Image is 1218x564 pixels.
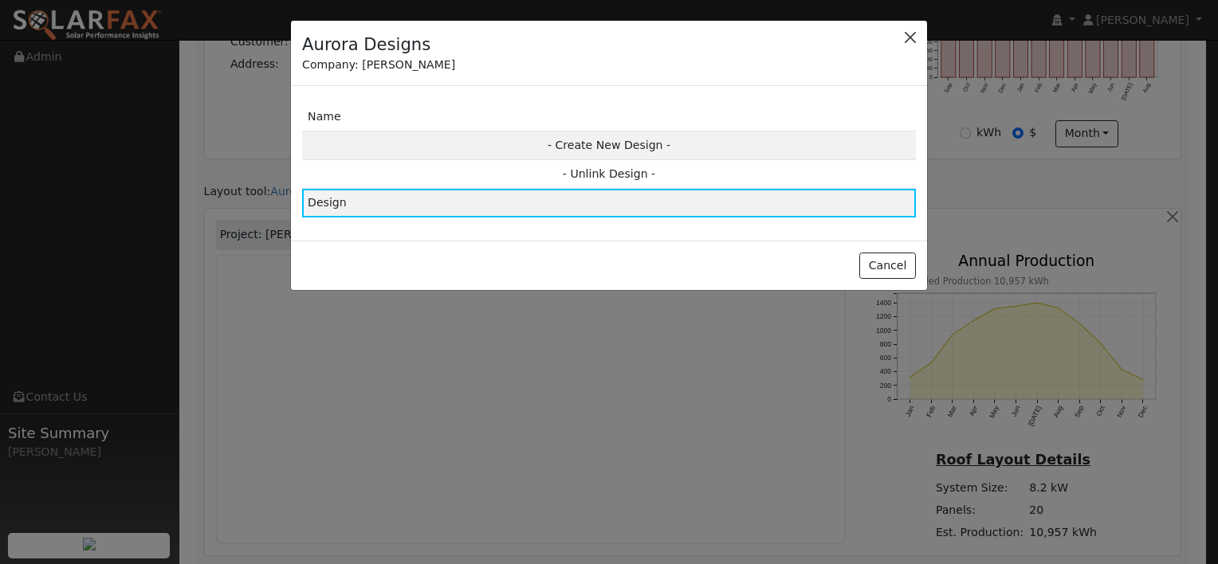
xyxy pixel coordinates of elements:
div: Company: [PERSON_NAME] [302,57,916,73]
td: - Unlink Design - [302,160,916,189]
h4: Aurora Designs [302,32,430,57]
td: Name [302,103,916,131]
td: Design [302,189,916,217]
button: Cancel [859,253,916,280]
td: - Create New Design - [302,131,916,159]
